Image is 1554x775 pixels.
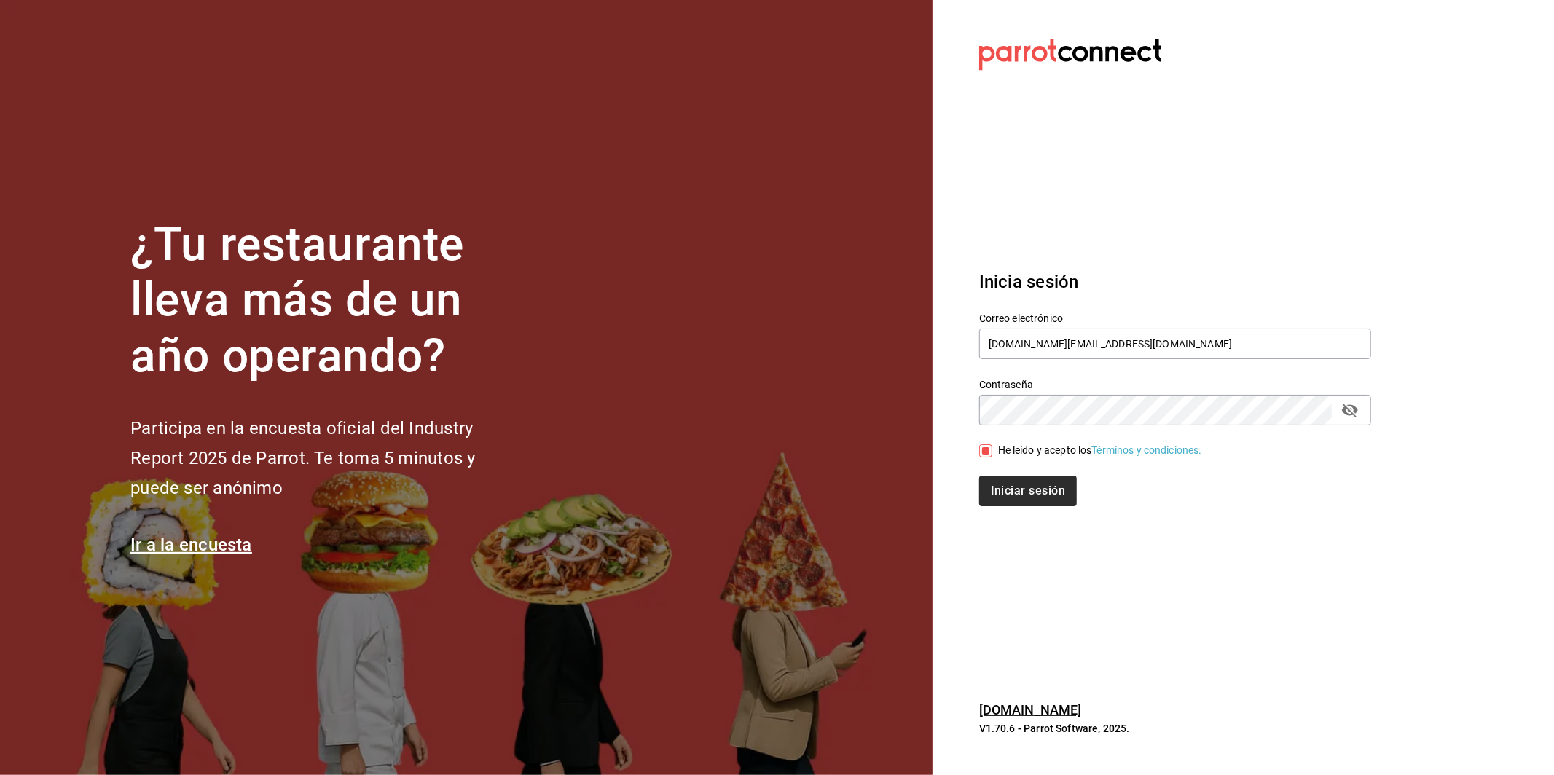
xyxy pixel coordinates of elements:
a: Ir a la encuesta [130,535,252,555]
label: Contraseña [979,379,1371,390]
div: He leído y acepto los [998,443,1202,458]
h3: Inicia sesión [979,269,1371,295]
h1: ¿Tu restaurante lleva más de un año operando? [130,217,524,385]
input: Ingresa tu correo electrónico [979,329,1371,359]
button: passwordField [1338,398,1362,422]
button: Iniciar sesión [979,476,1077,506]
h2: Participa en la encuesta oficial del Industry Report 2025 de Parrot. Te toma 5 minutos y puede se... [130,414,524,503]
a: Términos y condiciones. [1092,444,1202,456]
label: Correo electrónico [979,313,1371,323]
a: [DOMAIN_NAME] [979,702,1082,717]
p: V1.70.6 - Parrot Software, 2025. [979,721,1371,736]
